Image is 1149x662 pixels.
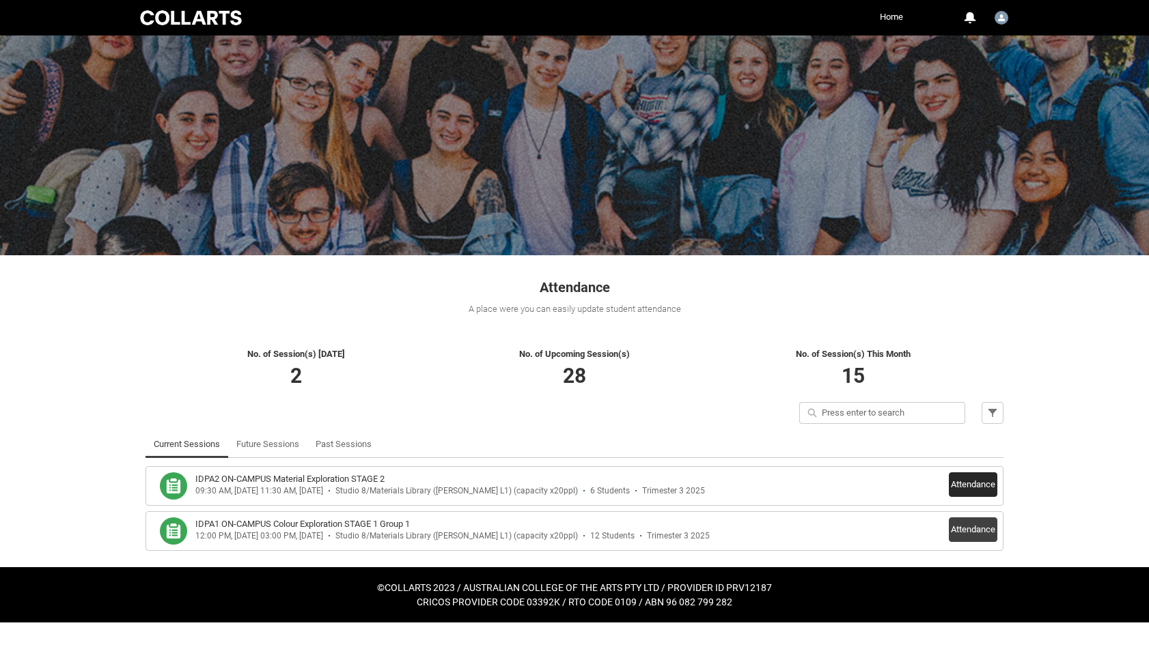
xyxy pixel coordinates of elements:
a: Past Sessions [316,431,372,458]
button: User Profile Faculty.sfreeman [991,5,1012,27]
button: Attendance [949,472,997,497]
div: 09:30 AM, [DATE] 11:30 AM, [DATE] [195,486,323,496]
li: Current Sessions [146,431,228,458]
span: No. of Session(s) This Month [796,349,911,359]
input: Press enter to search [799,402,965,424]
div: 12:00 PM, [DATE] 03:00 PM, [DATE] [195,531,323,541]
div: Studio 8/Materials Library ([PERSON_NAME] L1) (capacity x20ppl) [335,486,578,496]
div: 12 Students [590,531,635,541]
div: Trimester 3 2025 [642,486,705,496]
img: Faculty.sfreeman [995,11,1008,25]
span: 15 [842,364,865,388]
span: 28 [563,364,586,388]
h3: IDPA1 ON-CAMPUS Colour Exploration STAGE 1 Group 1 [195,517,410,531]
button: Filter [982,402,1003,424]
div: A place were you can easily update student attendance [146,302,1003,316]
span: 2 [290,364,302,388]
span: No. of Session(s) [DATE] [247,349,345,359]
h3: IDPA2 ON-CAMPUS Material Exploration STAGE 2 [195,472,385,486]
div: Trimester 3 2025 [647,531,710,541]
a: Future Sessions [236,431,299,458]
a: Home [876,7,906,27]
li: Future Sessions [228,431,307,458]
a: Current Sessions [154,431,220,458]
span: No. of Upcoming Session(s) [519,349,630,359]
div: Studio 8/Materials Library ([PERSON_NAME] L1) (capacity x20ppl) [335,531,578,541]
button: Attendance [949,517,997,542]
li: Past Sessions [307,431,380,458]
div: 6 Students [590,486,630,496]
span: Attendance [540,279,610,296]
